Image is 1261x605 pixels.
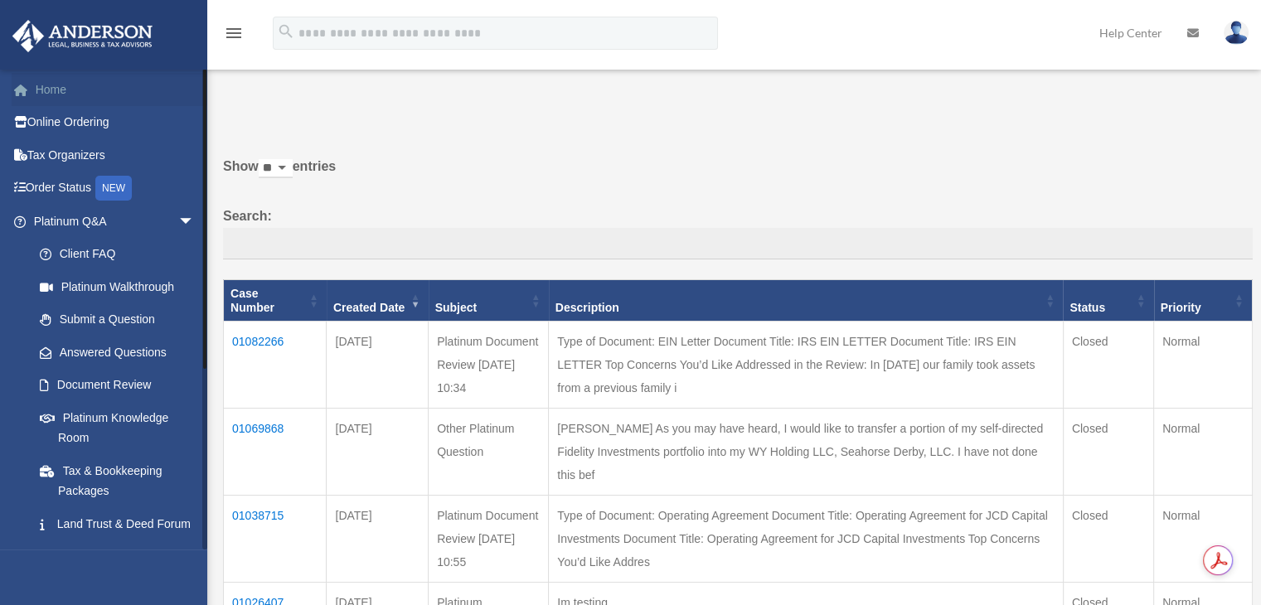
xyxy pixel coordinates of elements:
[549,322,1063,409] td: Type of Document: EIN Letter Document Title: IRS EIN LETTER Document Title: IRS EIN LETTER Top Co...
[1154,279,1253,322] th: Priority: activate to sort column ascending
[327,496,429,583] td: [DATE]
[224,496,327,583] td: 01038715
[223,228,1253,259] input: Search:
[327,409,429,496] td: [DATE]
[224,279,327,322] th: Case Number: activate to sort column ascending
[23,540,211,574] a: Portal Feedback
[259,159,293,178] select: Showentries
[549,279,1063,322] th: Description: activate to sort column ascending
[1154,496,1253,583] td: Normal
[429,409,549,496] td: Other Platinum Question
[95,176,132,201] div: NEW
[223,205,1253,259] label: Search:
[12,106,220,139] a: Online Ordering
[549,409,1063,496] td: [PERSON_NAME] As you may have heard, I would like to transfer a portion of my self-directed Fidel...
[23,303,211,336] a: Submit a Question
[327,279,429,322] th: Created Date: activate to sort column ascending
[23,238,211,271] a: Client FAQ
[1063,322,1153,409] td: Closed
[327,322,429,409] td: [DATE]
[23,507,211,540] a: Land Trust & Deed Forum
[23,454,211,507] a: Tax & Bookkeeping Packages
[12,73,220,106] a: Home
[429,496,549,583] td: Platinum Document Review [DATE] 10:55
[1224,21,1249,45] img: User Pic
[429,279,549,322] th: Subject: activate to sort column ascending
[224,409,327,496] td: 01069868
[1154,322,1253,409] td: Normal
[23,270,211,303] a: Platinum Walkthrough
[277,22,295,41] i: search
[12,205,211,238] a: Platinum Q&Aarrow_drop_down
[224,23,244,43] i: menu
[23,401,211,454] a: Platinum Knowledge Room
[12,172,220,206] a: Order StatusNEW
[223,155,1253,195] label: Show entries
[7,20,158,52] img: Anderson Advisors Platinum Portal
[224,29,244,43] a: menu
[549,496,1063,583] td: Type of Document: Operating Agreement Document Title: Operating Agreement for JCD Capital Investm...
[23,369,211,402] a: Document Review
[1063,409,1153,496] td: Closed
[1063,279,1153,322] th: Status: activate to sort column ascending
[178,205,211,239] span: arrow_drop_down
[12,138,220,172] a: Tax Organizers
[1063,496,1153,583] td: Closed
[224,322,327,409] td: 01082266
[429,322,549,409] td: Platinum Document Review [DATE] 10:34
[1154,409,1253,496] td: Normal
[23,336,203,369] a: Answered Questions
